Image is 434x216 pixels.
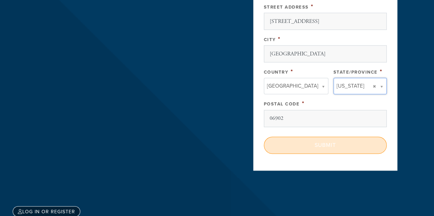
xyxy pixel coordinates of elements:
a: [GEOGRAPHIC_DATA] [264,78,328,94]
label: Street Address [264,4,309,10]
span: This field is required. [278,35,281,43]
label: Country [264,69,289,75]
span: [US_STATE] [337,81,364,90]
label: City [264,37,276,42]
input: Submit [264,137,387,154]
span: This field is required. [380,68,383,75]
span: This field is required. [311,3,314,10]
span: [GEOGRAPHIC_DATA] [267,81,318,90]
label: Postal Code [264,101,300,107]
span: This field is required. [291,68,293,75]
a: [US_STATE] [333,78,387,94]
span: This field is required. [302,100,305,107]
label: State/Province [333,69,378,75]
